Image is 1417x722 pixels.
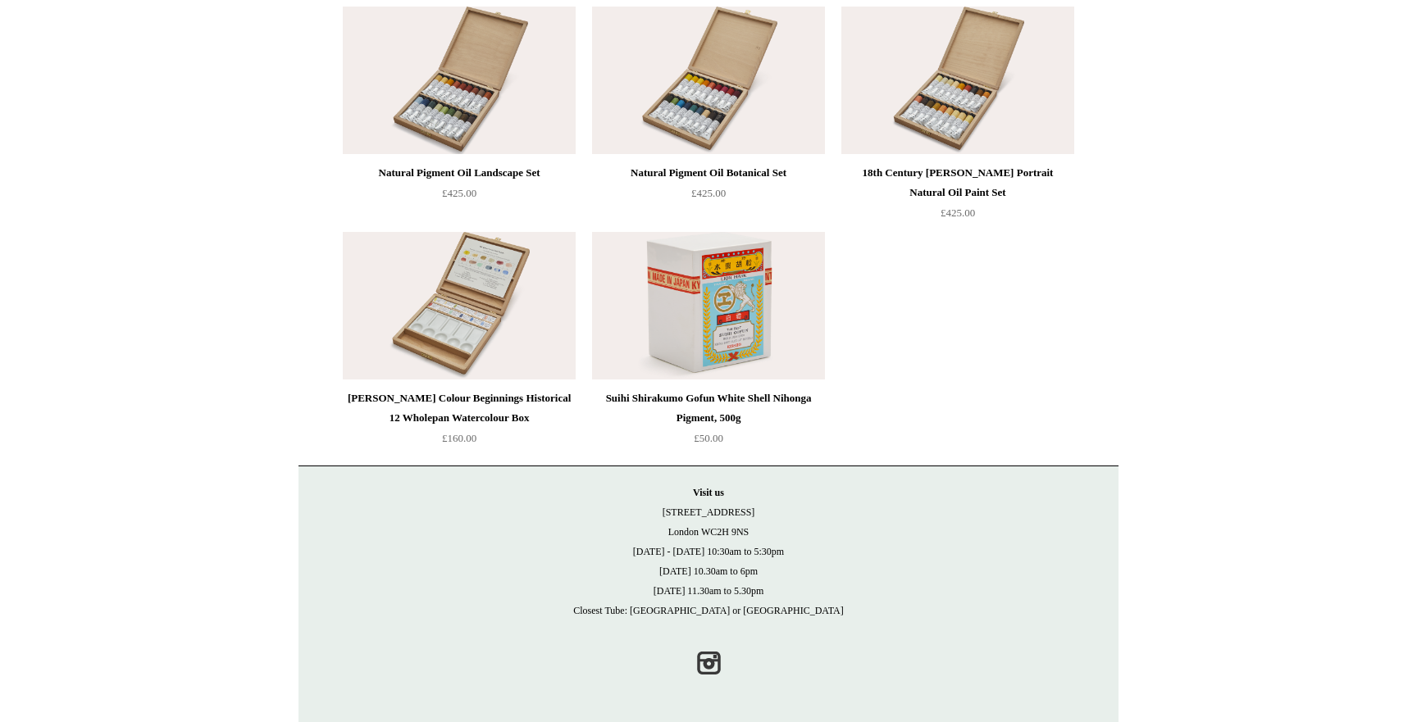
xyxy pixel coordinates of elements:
[592,232,825,379] a: Suihi Shirakumo Gofun White Shell Nihonga Pigment, 500g Suihi Shirakumo Gofun White Shell Nihonga...
[690,645,727,681] a: Instagram
[592,232,825,379] img: Suihi Shirakumo Gofun White Shell Nihonga Pigment, 500g
[596,388,821,428] div: Suihi Shirakumo Gofun White Shell Nihonga Pigment, 500g
[442,187,476,199] span: £425.00
[592,7,825,154] img: Natural Pigment Oil Botanical Set
[592,163,825,230] a: Natural Pigment Oil Botanical Set £425.00
[941,207,975,219] span: £425.00
[347,388,572,428] div: [PERSON_NAME] Colour Beginnings Historical 12 Wholepan Watercolour Box
[596,163,821,183] div: Natural Pigment Oil Botanical Set
[343,388,576,456] a: [PERSON_NAME] Colour Beginnings Historical 12 Wholepan Watercolour Box £160.00
[592,388,825,456] a: Suihi Shirakumo Gofun White Shell Nihonga Pigment, 500g £50.00
[841,7,1074,154] img: 18th Century George Romney Portrait Natural Oil Paint Set
[693,487,724,498] strong: Visit us
[315,483,1102,620] p: [STREET_ADDRESS] London WC2H 9NS [DATE] - [DATE] 10:30am to 5:30pm [DATE] 10.30am to 6pm [DATE] 1...
[343,232,576,379] img: Turner Colour Beginnings Historical 12 Wholepan Watercolour Box
[841,163,1074,230] a: 18th Century [PERSON_NAME] Portrait Natural Oil Paint Set £425.00
[841,7,1074,154] a: 18th Century George Romney Portrait Natural Oil Paint Set 18th Century George Romney Portrait Nat...
[343,7,576,154] a: Natural Pigment Oil Landscape Set Natural Pigment Oil Landscape Set
[347,163,572,183] div: Natural Pigment Oil Landscape Set
[694,432,723,444] span: £50.00
[691,187,726,199] span: £425.00
[592,7,825,154] a: Natural Pigment Oil Botanical Set Natural Pigment Oil Botanical Set
[442,432,476,444] span: £160.00
[343,7,576,154] img: Natural Pigment Oil Landscape Set
[343,163,576,230] a: Natural Pigment Oil Landscape Set £425.00
[845,163,1070,202] div: 18th Century [PERSON_NAME] Portrait Natural Oil Paint Set
[343,232,576,379] a: Turner Colour Beginnings Historical 12 Wholepan Watercolour Box Turner Colour Beginnings Historic...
